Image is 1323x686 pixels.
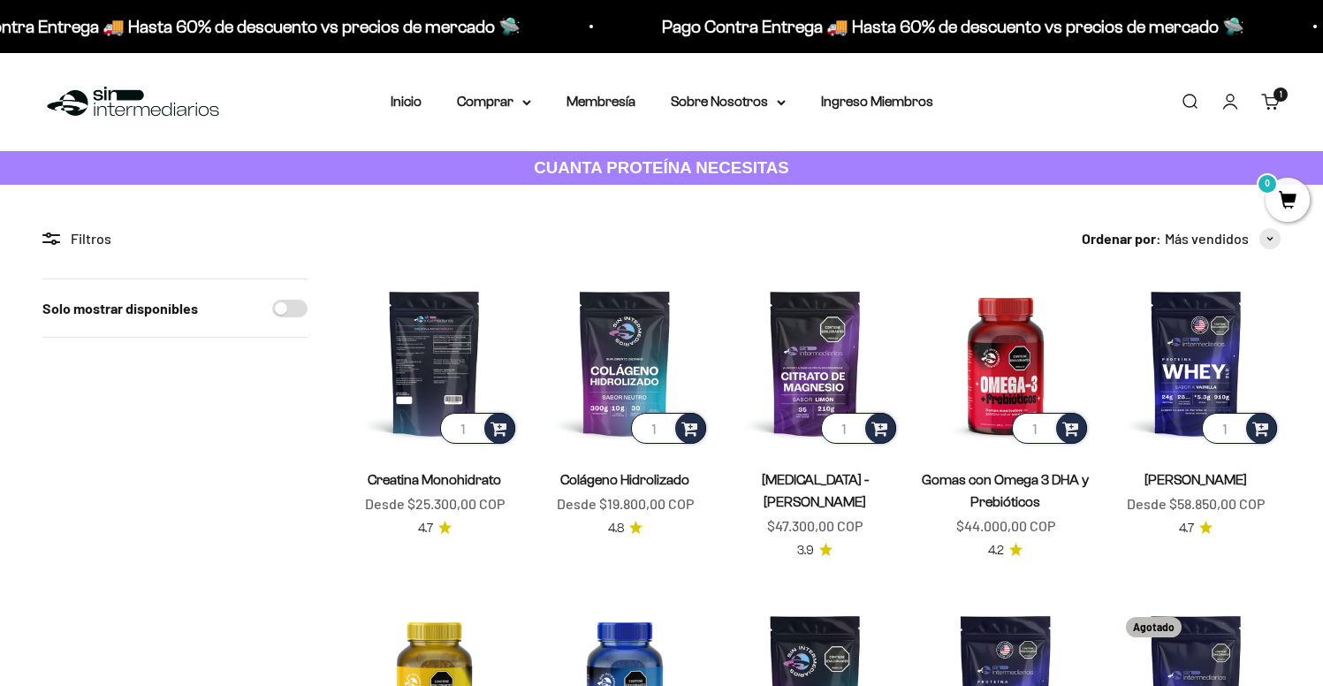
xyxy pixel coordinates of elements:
[956,514,1055,537] sale-price: $44.000,00 COP
[608,519,642,538] a: 4.84.8 de 5.0 estrellas
[1165,227,1281,250] button: Más vendidos
[638,12,1220,41] p: Pago Contra Entrega 🚚 Hasta 60% de descuento vs precios de mercado 🛸
[767,514,863,537] sale-price: $47.300,00 COP
[988,541,1023,560] a: 4.24.2 de 5.0 estrellas
[368,472,501,487] a: Creatina Monohidrato
[1082,227,1161,250] span: Ordenar por:
[457,90,531,113] summary: Comprar
[797,541,814,560] span: 3.9
[1257,173,1278,194] mark: 0
[566,94,635,109] a: Membresía
[560,472,689,487] a: Colágeno Hidrolizado
[1179,519,1194,538] span: 4.7
[42,297,198,320] label: Solo mostrar disponibles
[608,519,624,538] span: 4.8
[988,541,1004,560] span: 4.2
[365,492,505,515] sale-price: Desde $25.300,00 COP
[1127,492,1265,515] sale-price: Desde $58.850,00 COP
[557,492,694,515] sale-price: Desde $19.800,00 COP
[418,519,433,538] span: 4.7
[671,90,786,113] summary: Sobre Nosotros
[1144,472,1247,487] a: [PERSON_NAME]
[1266,192,1310,211] a: 0
[418,519,452,538] a: 4.74.7 de 5.0 estrellas
[1179,519,1213,538] a: 4.74.7 de 5.0 estrellas
[534,158,789,177] strong: CUANTA PROTEÍNA NECESITAS
[42,227,308,250] div: Filtros
[922,472,1089,509] a: Gomas con Omega 3 DHA y Prebióticos
[1280,90,1282,99] span: 1
[797,541,833,560] a: 3.93.9 de 5.0 estrellas
[762,472,869,509] a: [MEDICAL_DATA] - [PERSON_NAME]
[350,278,519,447] img: Creatina Monohidrato
[391,94,422,109] a: Inicio
[821,94,933,109] a: Ingreso Miembros
[1165,227,1249,250] span: Más vendidos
